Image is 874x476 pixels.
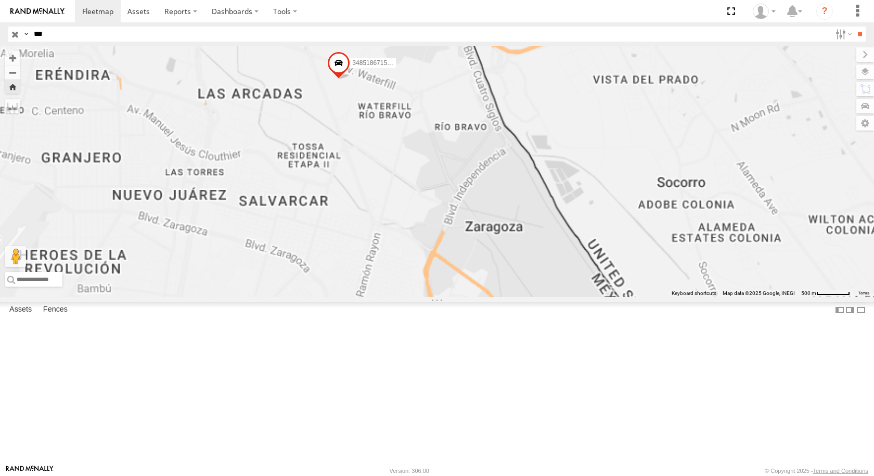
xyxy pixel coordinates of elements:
[5,246,26,267] button: Drag Pegman onto the map to open Street View
[856,302,866,317] label: Hide Summary Table
[4,303,37,317] label: Assets
[749,4,779,19] div: MANUEL HERNANDEZ
[10,8,65,15] img: rand-logo.svg
[856,116,874,131] label: Map Settings
[801,290,816,296] span: 500 m
[5,51,20,65] button: Zoom in
[38,303,73,317] label: Fences
[834,302,845,317] label: Dock Summary Table to the Left
[6,466,54,476] a: Visit our Website
[845,302,855,317] label: Dock Summary Table to the Right
[5,99,20,113] label: Measure
[858,291,869,295] a: Terms (opens in new tab)
[390,468,429,474] div: Version: 306.00
[672,290,716,297] button: Keyboard shortcuts
[723,290,795,296] span: Map data ©2025 Google, INEGI
[813,468,868,474] a: Terms and Conditions
[5,80,20,94] button: Zoom Home
[831,27,854,42] label: Search Filter Options
[352,59,394,67] span: 348518671568
[765,468,868,474] div: © Copyright 2025 -
[816,3,833,20] i: ?
[22,27,30,42] label: Search Query
[798,290,853,297] button: Map Scale: 500 m per 61 pixels
[5,65,20,80] button: Zoom out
